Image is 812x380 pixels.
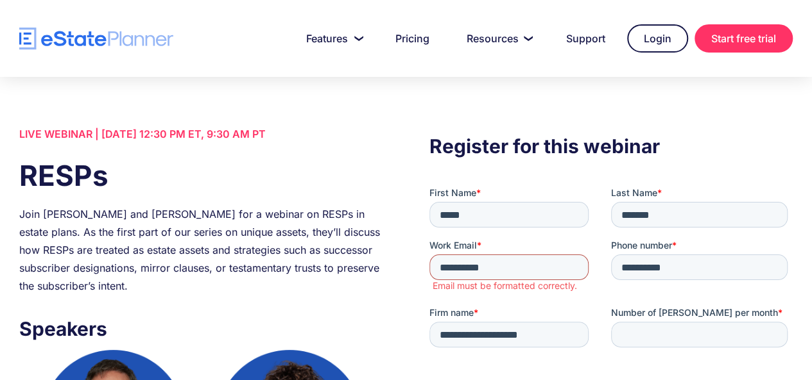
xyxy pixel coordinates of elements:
[19,314,383,343] h3: Speakers
[551,26,621,51] a: Support
[451,26,544,51] a: Resources
[19,205,383,295] div: Join [PERSON_NAME] and [PERSON_NAME] for a webinar on RESPs in estate plans. As the first part of...
[429,131,793,161] h3: Register for this webinar
[627,24,688,53] a: Login
[291,26,374,51] a: Features
[19,156,383,195] h1: RESPs
[19,28,173,50] a: home
[695,24,793,53] a: Start free trial
[380,26,445,51] a: Pricing
[19,125,383,143] div: LIVE WEBINAR | [DATE] 12:30 PM ET, 9:30 AM PT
